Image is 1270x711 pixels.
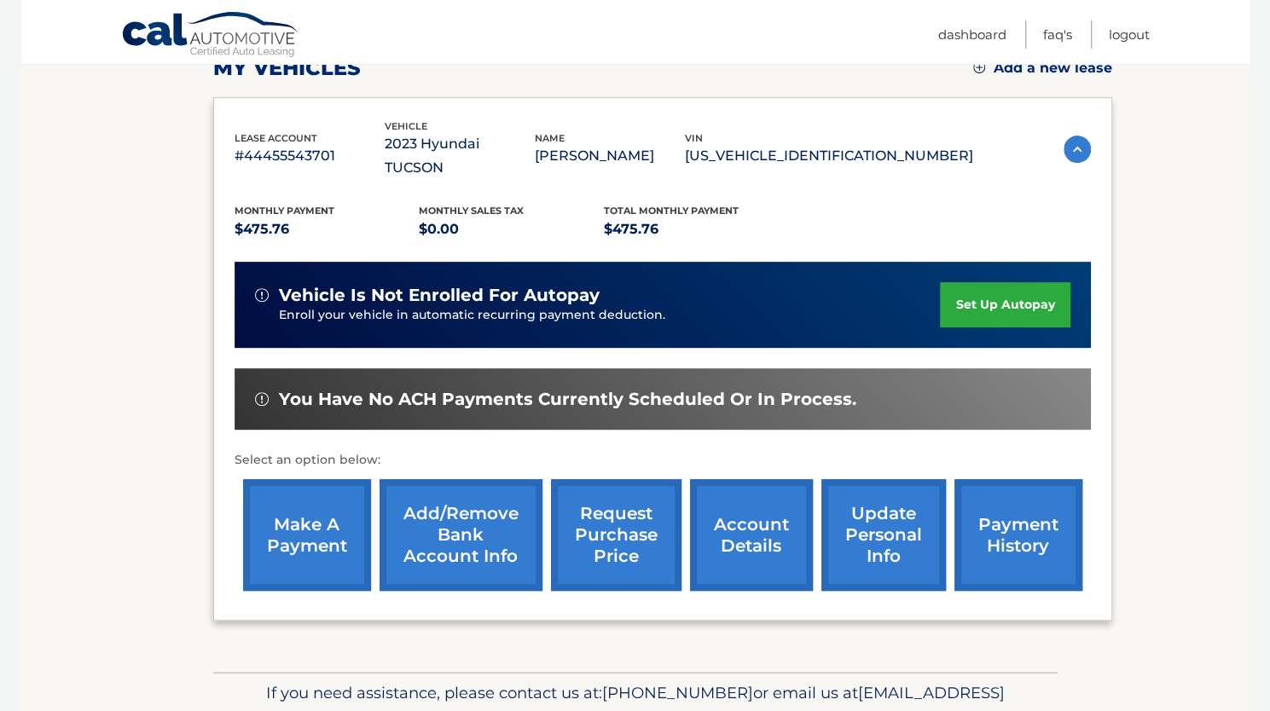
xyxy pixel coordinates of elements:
[235,132,317,144] span: lease account
[279,306,941,325] p: Enroll your vehicle in automatic recurring payment deduction.
[821,479,946,591] a: update personal info
[602,683,753,702] span: [PHONE_NUMBER]
[1109,20,1150,49] a: Logout
[535,144,685,168] p: [PERSON_NAME]
[604,205,739,217] span: Total Monthly Payment
[685,144,973,168] p: [US_VEHICLE_IDENTIFICATION_NUMBER]
[279,285,600,306] span: vehicle is not enrolled for autopay
[419,205,524,217] span: Monthly sales Tax
[213,55,361,81] h2: my vehicles
[604,217,789,241] p: $475.76
[235,205,334,217] span: Monthly Payment
[235,217,420,241] p: $475.76
[685,132,703,144] span: vin
[279,389,856,410] span: You have no ACH payments currently scheduled or in process.
[235,450,1091,471] p: Select an option below:
[551,479,681,591] a: request purchase price
[419,217,604,241] p: $0.00
[255,288,269,302] img: alert-white.svg
[255,392,269,406] img: alert-white.svg
[121,11,300,61] a: Cal Automotive
[954,479,1082,591] a: payment history
[385,132,535,180] p: 2023 Hyundai TUCSON
[1043,20,1072,49] a: FAQ's
[973,60,1112,77] a: Add a new lease
[235,144,385,168] p: #44455543701
[385,120,427,132] span: vehicle
[380,479,542,591] a: Add/Remove bank account info
[973,61,985,73] img: add.svg
[535,132,565,144] span: name
[243,479,371,591] a: make a payment
[690,479,813,591] a: account details
[938,20,1006,49] a: Dashboard
[940,282,1070,327] a: set up autopay
[1064,136,1091,163] img: accordion-active.svg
